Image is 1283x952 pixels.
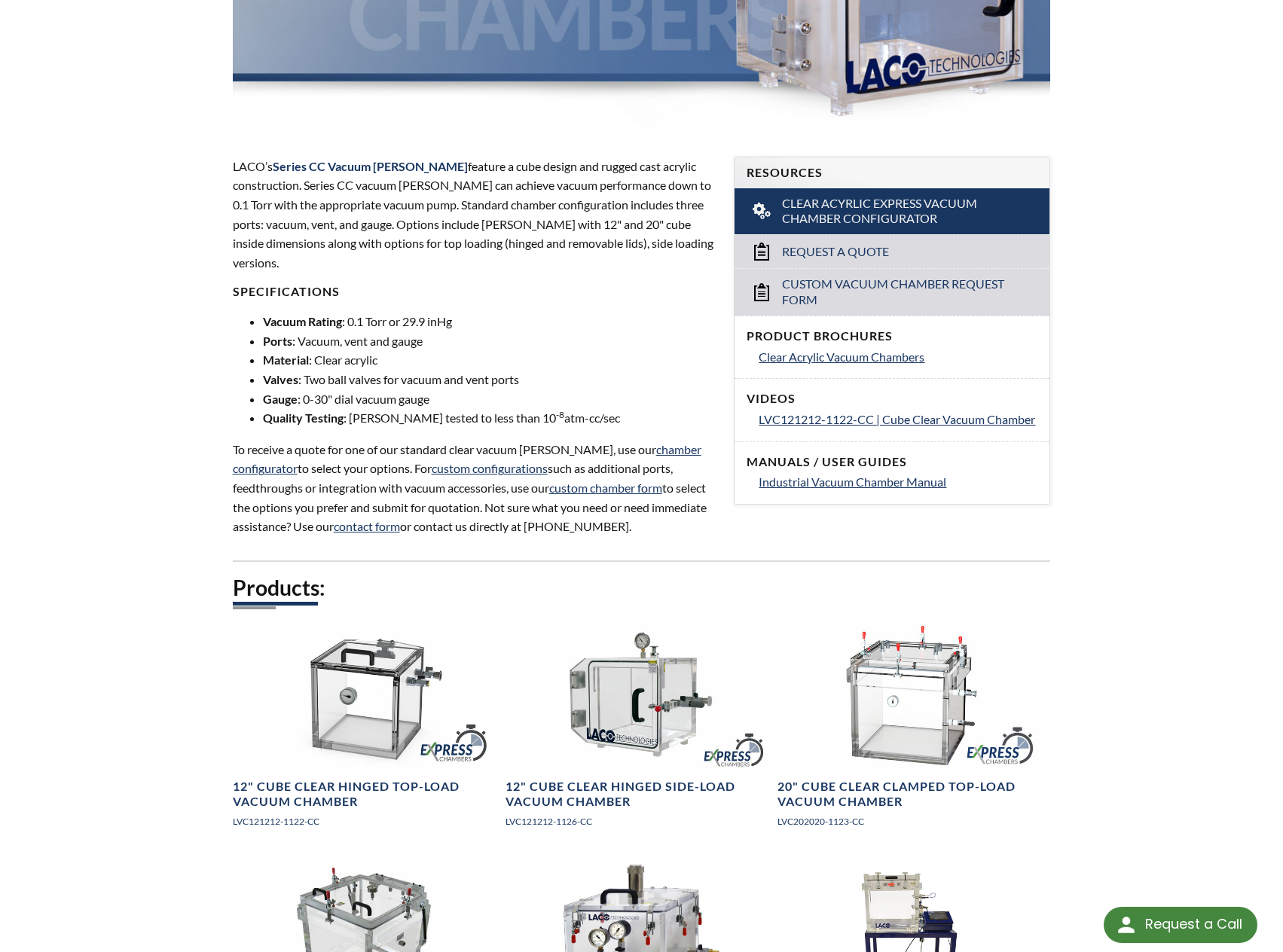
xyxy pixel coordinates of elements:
a: custom chamber form [549,481,662,495]
strong: Valves [263,372,298,386]
h4: Videos [747,391,1037,407]
strong: Gauge [263,392,298,406]
p: LACO’s feature a cube design and rugged cast acrylic construction. Series CC vacuum [PERSON_NAME]... [233,157,716,273]
a: LVC121212-1122-CC Express Chamber, angled view12" Cube Clear Hinged Top-Load Vacuum ChamberLVC121... [233,623,496,841]
strong: Quality Testing [263,410,344,425]
strong: Material [263,352,309,367]
strong: Ports [263,334,292,348]
span: Request a Quote [782,244,889,260]
a: contact form [334,519,400,533]
h4: 12" Cube Clear Hinged Side-Load Vacuum Chamber [506,779,769,810]
sup: -8 [556,409,564,420]
h4: Specifications [233,284,716,300]
span: Clear Acrylic Vacuum Chambers [759,349,924,364]
p: LVC121212-1122-CC [233,814,496,828]
li: : 0.1 Torr or 29.9 inHg [263,312,716,331]
h4: Product Brochures [747,328,1037,344]
li: : [PERSON_NAME] tested to less than 10 atm-cc/sec [263,408,716,428]
span: Custom Vacuum Chamber Request Form [782,276,1005,308]
span: Series CC Vacuum [PERSON_NAME] [273,159,468,173]
strong: Vacuum Rating [263,314,342,328]
a: LVC202020-1123-CC Clear Cubed Express Chamber, front angled view20" Cube Clear Clamped Top-Load V... [777,623,1041,841]
a: Clear Acrylic Vacuum Chambers [759,347,1037,367]
li: : Clear acrylic [263,350,716,370]
a: LVC121212-1126-CC Express Chamber, right side angled view12" Cube Clear Hinged Side-Load Vacuum C... [506,623,769,841]
h4: Resources [747,165,1037,181]
p: LVC121212-1126-CC [506,814,769,828]
img: round button [1114,913,1138,937]
a: chamber configurator [233,442,701,476]
div: Request a Call [1104,907,1257,943]
h4: Manuals / User Guides [747,454,1037,470]
h4: 20" Cube Clear Clamped Top-Load Vacuum Chamber [777,779,1041,810]
h4: 12" Cube Clear Hinged Top-Load Vacuum Chamber [233,779,496,810]
a: LVC121212-1122-CC | Cube Clear Vacuum Chamber [759,410,1037,429]
a: Industrial Vacuum Chamber Manual [759,472,1037,492]
p: To receive a quote for one of our standard clear vacuum [PERSON_NAME], use our to select your opt... [233,440,716,536]
li: : Vacuum, vent and gauge [263,331,716,351]
a: Clear Acyrlic Express Vacuum Chamber Configurator [735,188,1049,235]
h2: Products: [233,574,1051,602]
a: Request a Quote [735,234,1049,268]
a: Custom Vacuum Chamber Request Form [735,268,1049,316]
p: LVC202020-1123-CC [777,814,1041,828]
div: Request a Call [1145,907,1242,941]
span: Industrial Vacuum Chamber Manual [759,474,946,489]
li: : Two ball valves for vacuum and vent ports [263,370,716,389]
a: custom configurations [432,461,548,475]
span: LVC121212-1122-CC | Cube Clear Vacuum Chamber [759,412,1035,426]
li: : 0-30" dial vacuum gauge [263,389,716,409]
span: Clear Acyrlic Express Vacuum Chamber Configurator [782,196,1005,227]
